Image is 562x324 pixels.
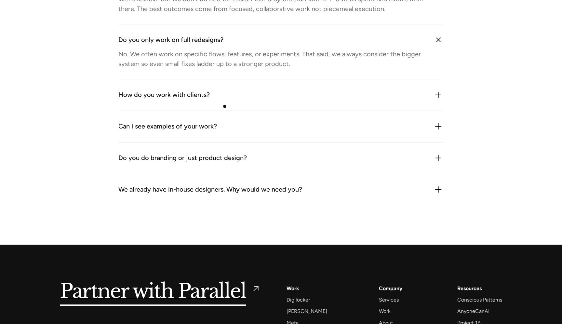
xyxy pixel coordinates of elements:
a: Company [379,284,402,293]
h5: Partner with Parallel [60,284,246,299]
a: Partner with Parallel [60,284,261,299]
a: [PERSON_NAME] [287,307,327,316]
a: Work [287,284,299,293]
a: Conscious Patterns [457,295,502,304]
div: We already have in-house designers. Why would we need you? [118,184,302,195]
a: Digilocker [287,295,310,304]
div: No. We often work on specific flows, features, or experiments. That said, we always consider the ... [118,49,426,69]
div: How do you work with clients? [118,90,210,100]
div: Resources [457,284,482,293]
a: AnyoneCanAI [457,307,489,316]
div: Do you only work on full redesigns? [118,35,223,45]
div: Can I see examples of your work? [118,121,217,132]
a: Work [379,307,391,316]
a: Services [379,295,399,304]
div: Do you do branding or just product design? [118,153,247,163]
